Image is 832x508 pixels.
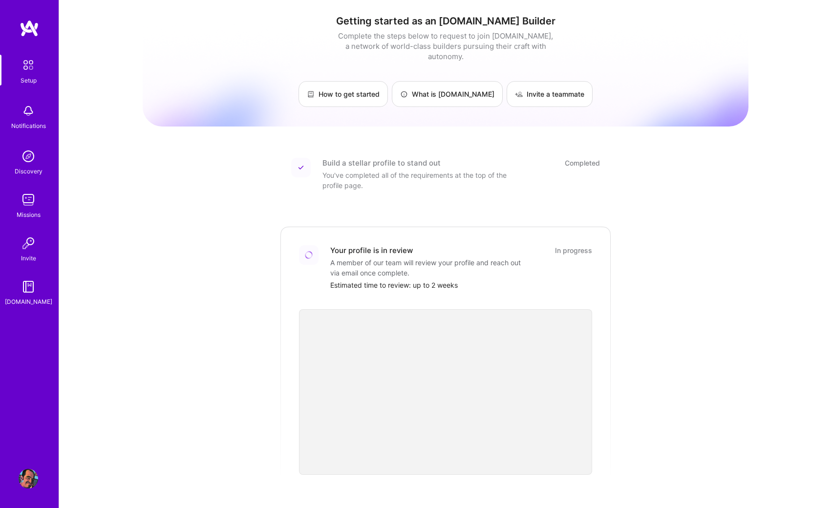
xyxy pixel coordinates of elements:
[299,81,388,107] a: How to get started
[21,75,37,85] div: Setup
[19,233,38,253] img: Invite
[15,166,43,176] div: Discovery
[305,251,313,259] img: Loading
[330,257,526,278] div: A member of our team will review your profile and reach out via email once complete.
[19,469,38,488] img: User Avatar
[19,147,38,166] img: discovery
[322,158,441,168] div: Build a stellar profile to stand out
[20,20,39,37] img: logo
[507,81,593,107] a: Invite a teammate
[392,81,503,107] a: What is [DOMAIN_NAME]
[19,101,38,121] img: bell
[19,277,38,296] img: guide book
[5,296,52,307] div: [DOMAIN_NAME]
[299,309,592,475] iframe: video
[21,253,36,263] div: Invite
[18,55,39,75] img: setup
[336,31,555,62] div: Complete the steps below to request to join [DOMAIN_NAME], a network of world-class builders purs...
[322,170,518,190] div: You've completed all of the requirements at the top of the profile page.
[307,90,315,98] img: How to get started
[400,90,408,98] img: What is A.Team
[16,469,41,488] a: User Avatar
[11,121,46,131] div: Notifications
[330,280,592,290] div: Estimated time to review: up to 2 weeks
[565,158,600,168] div: Completed
[143,15,748,27] h1: Getting started as an [DOMAIN_NAME] Builder
[555,245,592,255] div: In progress
[298,165,304,170] img: Completed
[515,90,523,98] img: Invite a teammate
[17,210,41,220] div: Missions
[19,190,38,210] img: teamwork
[330,245,413,255] div: Your profile is in review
